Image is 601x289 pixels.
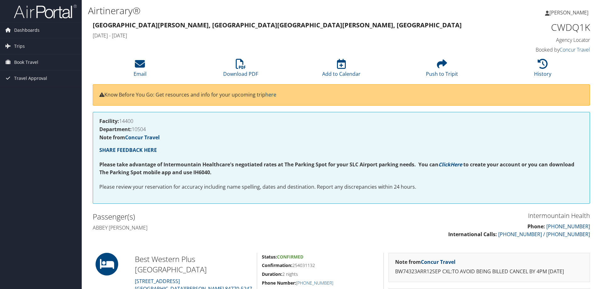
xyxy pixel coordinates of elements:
[99,118,119,125] strong: Facility:
[473,36,590,43] h4: Agency Locator
[262,262,292,268] strong: Confirmation:
[93,32,463,39] h4: [DATE] - [DATE]
[549,9,588,16] span: [PERSON_NAME]
[262,280,296,286] strong: Phone Number:
[99,147,157,153] a: SHARE FEEDBACK HERE
[125,134,160,141] a: Concur Travel
[14,70,47,86] span: Travel Approval
[322,62,361,77] a: Add to Calendar
[450,161,462,168] a: Here
[265,91,276,98] a: here
[473,21,590,34] h1: CWDQ1K
[99,126,132,133] strong: Department:
[534,62,551,77] a: History
[421,258,455,265] a: Concur Travel
[93,21,462,29] strong: [GEOGRAPHIC_DATA][PERSON_NAME], [GEOGRAPHIC_DATA] [GEOGRAPHIC_DATA][PERSON_NAME], [GEOGRAPHIC_DATA]
[93,211,337,222] h2: Passenger(s)
[438,161,450,168] a: Click
[135,254,252,275] h2: Best Western Plus [GEOGRAPHIC_DATA]
[560,46,590,53] a: Concur Travel
[473,46,590,53] h4: Booked by
[93,224,337,231] h4: Abbey [PERSON_NAME]
[14,4,77,19] img: airportal-logo.png
[448,231,497,238] strong: International Calls:
[262,271,282,277] strong: Duration:
[88,4,426,17] h1: Airtinerary®
[14,38,25,54] span: Trips
[14,54,38,70] span: Book Travel
[527,223,545,230] strong: Phone:
[99,119,583,124] h4: 14400
[426,62,458,77] a: Push to Tripit
[134,62,146,77] a: Email
[262,262,379,269] h5: 254031132
[99,183,583,191] p: Please review your reservation for accuracy including name spelling, dates and destination. Repor...
[262,254,277,260] strong: Status:
[99,91,583,99] p: Know Before You Go: Get resources and info for your upcoming trip
[223,62,258,77] a: Download PDF
[99,161,438,168] strong: Please take advantage of Intermountain Healthcare's negotiated rates at The Parking Spot for your...
[546,223,590,230] a: [PHONE_NUMBER]
[262,271,379,277] h5: 2 nights
[296,280,333,286] a: [PHONE_NUMBER]
[395,268,583,276] p: BW74323ARR12SEP CXL:TO AVOID BEING BILLED CANCEL BY 4PM [DATE]
[346,211,590,220] h3: Intermountain Health
[99,127,583,132] h4: 10504
[545,3,595,22] a: [PERSON_NAME]
[395,258,455,265] strong: Note from
[498,231,590,238] a: [PHONE_NUMBER] / [PHONE_NUMBER]
[99,134,160,141] strong: Note from
[14,22,40,38] span: Dashboards
[277,254,303,260] span: Confirmed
